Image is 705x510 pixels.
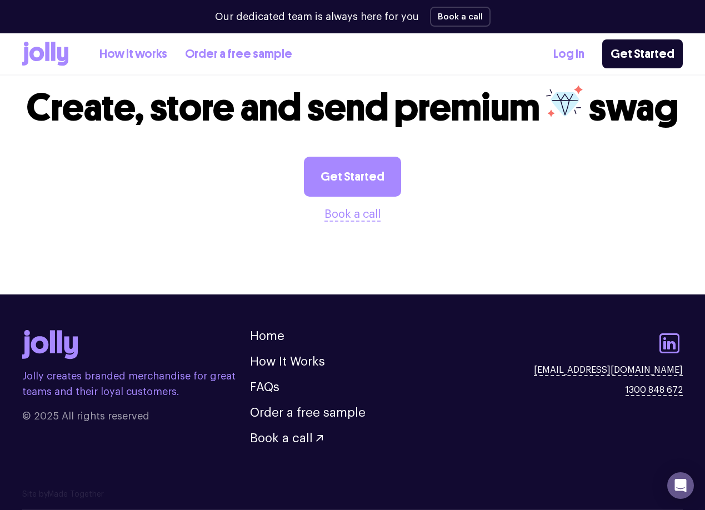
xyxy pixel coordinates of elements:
[185,45,292,63] a: Order a free sample
[324,206,381,223] button: Book a call
[22,408,250,424] span: © 2025 All rights reserved
[667,472,694,499] div: Open Intercom Messenger
[250,381,279,393] a: FAQs
[250,432,313,444] span: Book a call
[48,491,104,498] a: Made Together
[553,45,584,63] a: Log In
[250,330,284,342] a: Home
[215,9,419,24] p: Our dedicated team is always here for you
[250,432,323,444] button: Book a call
[589,85,678,131] span: swag
[250,356,325,368] a: How It Works
[27,85,540,131] span: Create, store and send premium
[430,7,491,27] button: Book a call
[22,368,250,399] p: Jolly creates branded merchandise for great teams and their loyal customers.
[602,39,683,68] a: Get Started
[304,157,401,197] a: Get Started
[250,407,366,419] a: Order a free sample
[626,383,683,397] a: 1300 848 672
[534,363,683,377] a: [EMAIL_ADDRESS][DOMAIN_NAME]
[22,489,683,501] p: Site by
[99,45,167,63] a: How it works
